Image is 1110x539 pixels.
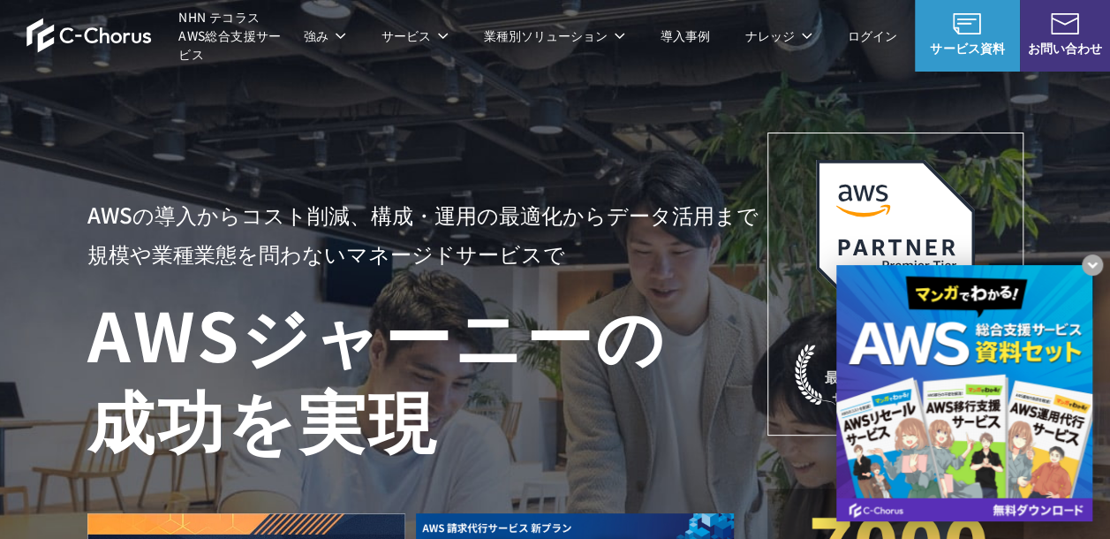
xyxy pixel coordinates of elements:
p: AWSの導入からコスト削減、 構成・運用の最適化からデータ活用まで 規模や業種業態を問わない マネージドサービスで [87,195,767,273]
span: サービス資料 [915,39,1020,57]
p: 最上位プレミアティア サービスパートナー [795,340,996,408]
img: AWS総合支援サービス C-Chorus サービス資料 [953,13,981,34]
p: ナレッジ [745,27,812,45]
a: ログイン [848,27,897,45]
p: サービス [381,27,449,45]
p: 強み [304,27,346,45]
span: NHN テコラス AWS総合支援サービス [178,8,285,64]
img: お問い合わせ [1051,13,1079,34]
h1: AWS ジャーニーの 成功を実現 [87,291,767,460]
p: 業種別ソリューション [484,27,625,45]
img: AWSプレミアティアサービスパートナー [816,160,975,319]
a: AWS総合支援サービス C-Chorus NHN テコラスAWS総合支援サービス [26,8,286,64]
a: 導入事例 [661,27,710,45]
span: お問い合わせ [1020,39,1110,57]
